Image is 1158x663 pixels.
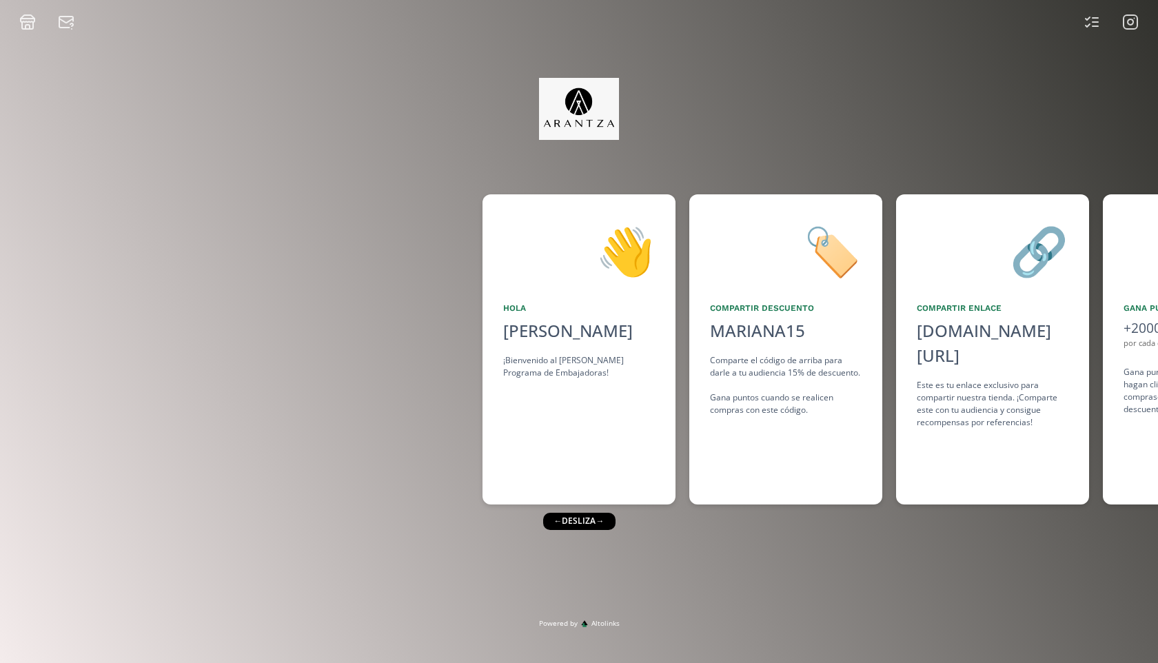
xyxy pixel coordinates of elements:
div: Comparte el código de arriba para darle a tu audiencia 15% de descuento. Gana puntos cuando se re... [710,354,862,416]
div: Compartir Enlace [917,302,1068,314]
img: favicon-32x32.png [581,620,588,627]
img: jpq5Bx5xx2a5 [539,78,620,140]
div: 🏷️ [710,215,862,285]
div: [DOMAIN_NAME][URL] [917,318,1068,368]
div: MARIANA15 [710,318,805,343]
div: ¡Bienvenido al [PERSON_NAME] Programa de Embajadoras! [503,354,655,379]
div: 🔗 [917,215,1068,285]
div: 👋 [503,215,655,285]
div: Compartir Descuento [710,302,862,314]
div: ← desliza → [543,513,616,529]
span: Altolinks [591,618,620,629]
div: Hola [503,302,655,314]
span: Powered by [539,618,578,629]
div: [PERSON_NAME] [503,318,655,343]
div: Este es tu enlace exclusivo para compartir nuestra tienda. ¡Comparte este con tu audiencia y cons... [917,379,1068,429]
